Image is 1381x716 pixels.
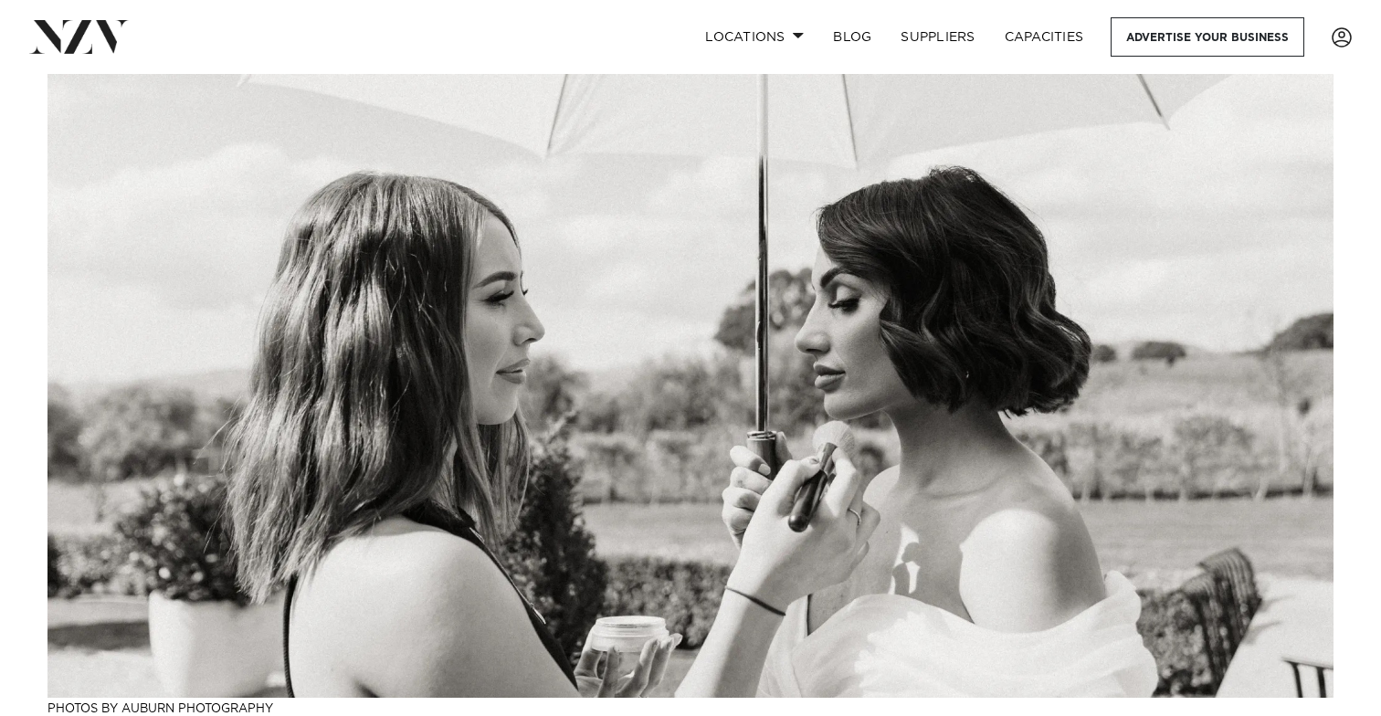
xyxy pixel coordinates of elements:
[690,17,818,57] a: Locations
[1111,17,1304,57] a: Advertise your business
[990,17,1099,57] a: Capacities
[47,74,1334,698] img: Wellington Wedding Hair and Makeup
[886,17,989,57] a: SUPPLIERS
[818,17,886,57] a: BLOG
[47,703,273,715] a: Photos by Auburn Photography
[29,20,129,53] img: nzv-logo.png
